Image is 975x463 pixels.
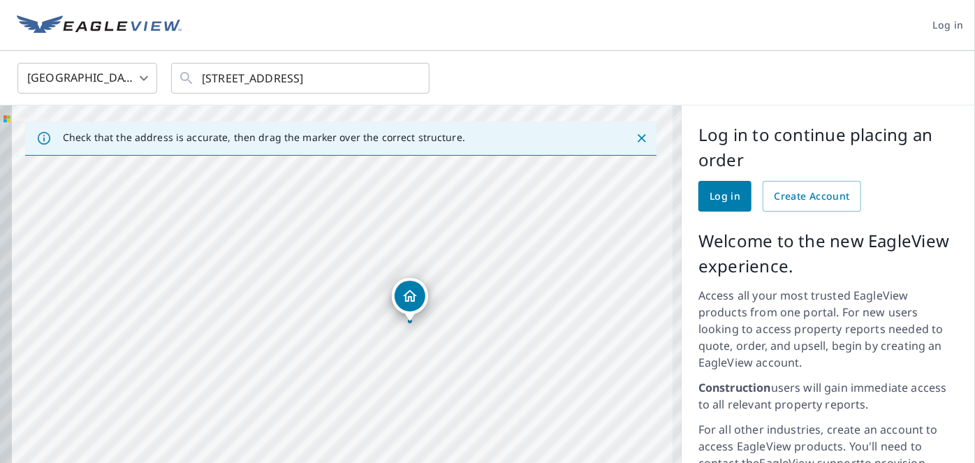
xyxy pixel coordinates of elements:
a: Log in [698,181,752,212]
div: Dropped pin, building 1, Residential property, 2656 Quiet Water Cv Annapolis, MD 21401 [392,278,428,321]
input: Search by address or latitude-longitude [202,59,401,98]
p: Access all your most trusted EagleView products from one portal. For new users looking to access ... [698,287,958,371]
p: Check that the address is accurate, then drag the marker over the correct structure. [63,131,465,144]
strong: Construction [698,380,771,395]
p: Log in to continue placing an order [698,122,958,172]
button: Close [633,129,651,147]
span: Log in [933,17,964,34]
a: Create Account [763,181,861,212]
p: users will gain immediate access to all relevant property reports. [698,379,958,413]
span: Log in [710,188,740,205]
p: Welcome to the new EagleView experience. [698,228,958,279]
img: EV Logo [17,15,182,36]
div: [GEOGRAPHIC_DATA] [17,59,157,98]
span: Create Account [774,188,850,205]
